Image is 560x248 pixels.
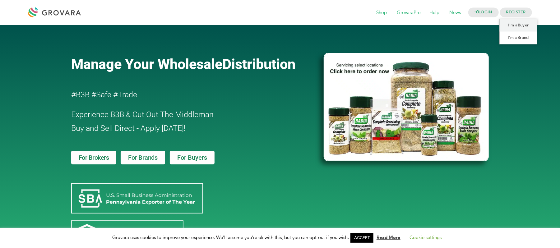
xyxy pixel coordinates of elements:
[128,154,158,161] span: For Brands
[468,8,499,17] a: LOGIN
[372,9,391,16] a: Shop
[71,124,186,133] span: Buy and Sell Direct - Apply [DATE]!
[222,56,295,72] span: Distribution
[350,233,373,243] a: ACCEPT
[121,151,165,164] a: For Brands
[377,234,400,241] a: Read More
[500,19,537,32] a: I'm aBuyer
[445,9,465,16] a: News
[500,32,537,44] a: I'm aBrand
[445,7,465,19] span: News
[71,88,288,102] h2: #B3B #Safe #Trade
[71,110,214,119] span: Experience B3B & Cut Out The Middleman
[372,7,391,19] span: Shop
[177,154,207,161] span: For Buyers
[71,151,117,164] a: For Brokers
[410,234,442,241] a: Cookie settings
[392,9,425,16] a: GrovaraPro
[112,234,448,241] span: Grovara uses cookies to improve your experience. We'll assume you're ok with this, but you can op...
[425,7,444,19] span: Help
[71,56,222,72] span: Manage Your Wholesale
[71,56,314,72] a: Manage Your WholesaleDistribution
[392,7,425,19] span: GrovaraPro
[518,23,529,28] b: Buyer
[170,151,215,164] a: For Buyers
[425,9,444,16] a: Help
[79,154,109,161] span: For Brokers
[518,35,529,41] b: Brand
[500,8,532,17] span: REGISTER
